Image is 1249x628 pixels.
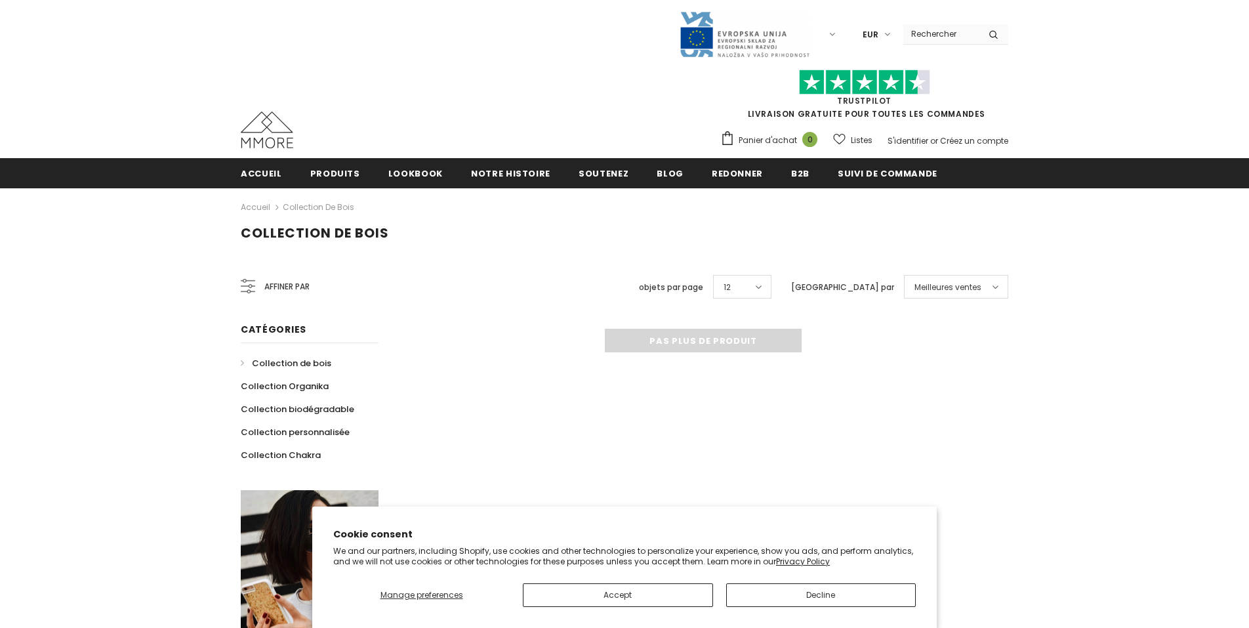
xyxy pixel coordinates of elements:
[241,426,350,438] span: Collection personnalisée
[241,112,293,148] img: Cas MMORE
[679,10,810,58] img: Javni Razpis
[940,135,1008,146] a: Créez un compte
[241,352,331,375] a: Collection de bois
[863,28,878,41] span: EUR
[791,167,809,180] span: B2B
[523,583,713,607] button: Accept
[241,421,350,444] a: Collection personnalisée
[241,444,321,467] a: Collection Chakra
[283,201,354,213] a: Collection de bois
[333,528,916,541] h2: Cookie consent
[837,95,891,106] a: TrustPilot
[720,131,824,150] a: Panier d'achat 0
[914,281,981,294] span: Meilleures ventes
[679,28,810,39] a: Javni Razpis
[241,158,282,188] a: Accueil
[724,281,731,294] span: 12
[241,199,270,215] a: Accueil
[380,589,463,600] span: Manage preferences
[739,134,797,147] span: Panier d'achat
[471,167,550,180] span: Notre histoire
[726,583,916,607] button: Decline
[310,158,360,188] a: Produits
[333,583,510,607] button: Manage preferences
[241,224,389,242] span: Collection de bois
[838,167,937,180] span: Suivi de commande
[851,134,872,147] span: Listes
[802,132,817,147] span: 0
[388,158,443,188] a: Lookbook
[241,380,329,392] span: Collection Organika
[833,129,872,152] a: Listes
[838,158,937,188] a: Suivi de commande
[241,449,321,461] span: Collection Chakra
[241,375,329,398] a: Collection Organika
[791,281,894,294] label: [GEOGRAPHIC_DATA] par
[471,158,550,188] a: Notre histoire
[799,70,930,95] img: Faites confiance aux étoiles pilotes
[241,398,354,421] a: Collection biodégradable
[333,546,916,566] p: We and our partners, including Shopify, use cookies and other technologies to personalize your ex...
[241,167,282,180] span: Accueil
[776,556,830,567] a: Privacy Policy
[657,167,684,180] span: Blog
[930,135,938,146] span: or
[712,158,763,188] a: Redonner
[388,167,443,180] span: Lookbook
[264,280,310,294] span: Affiner par
[252,357,331,369] span: Collection de bois
[310,167,360,180] span: Produits
[888,135,928,146] a: S'identifier
[579,167,628,180] span: soutenez
[241,403,354,415] span: Collection biodégradable
[720,75,1008,119] span: LIVRAISON GRATUITE POUR TOUTES LES COMMANDES
[791,158,809,188] a: B2B
[712,167,763,180] span: Redonner
[657,158,684,188] a: Blog
[639,281,703,294] label: objets par page
[579,158,628,188] a: soutenez
[241,323,306,336] span: Catégories
[903,24,979,43] input: Search Site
